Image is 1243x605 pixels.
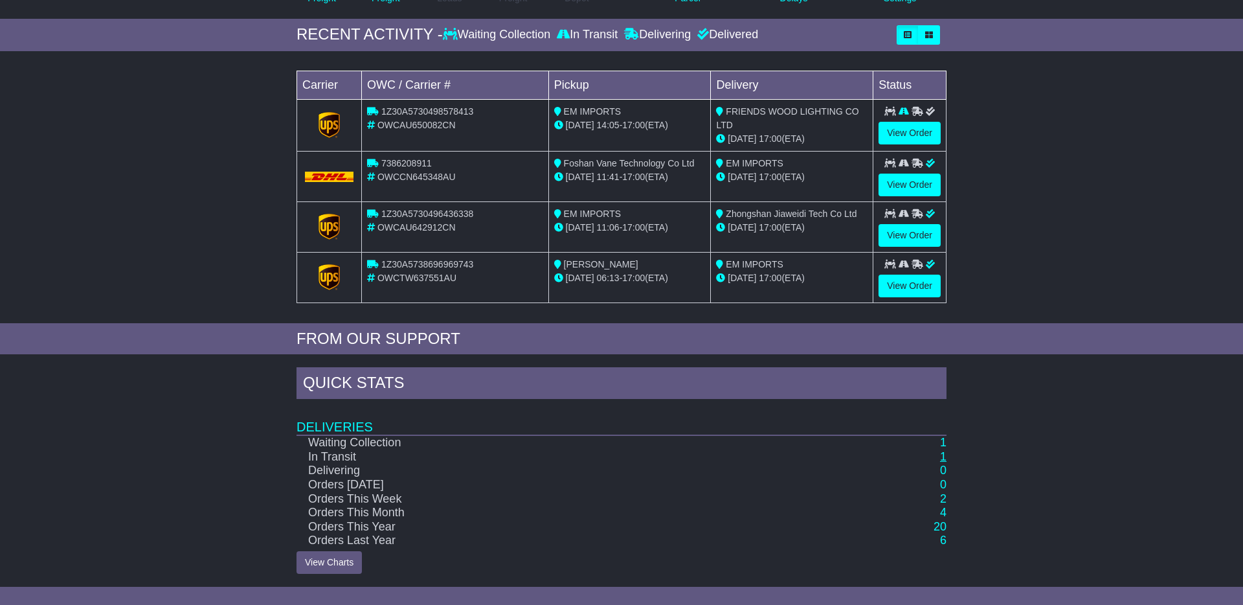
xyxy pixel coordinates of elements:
[297,367,946,402] div: Quick Stats
[940,506,946,519] a: 4
[319,214,341,240] img: GetCarrierServiceLogo
[940,436,946,449] a: 1
[381,259,473,269] span: 1Z30A5738696969743
[564,209,621,219] span: EM IMPORTS
[716,271,868,285] div: (ETA)
[728,273,756,283] span: [DATE]
[728,222,756,233] span: [DATE]
[879,275,941,297] a: View Order
[297,435,826,450] td: Waiting Collection
[554,170,706,184] div: - (ETA)
[554,221,706,234] div: - (ETA)
[726,158,783,168] span: EM IMPORTS
[381,209,473,219] span: 1Z30A5730496436338
[566,273,594,283] span: [DATE]
[726,259,783,269] span: EM IMPORTS
[566,172,594,182] span: [DATE]
[728,133,756,144] span: [DATE]
[622,172,645,182] span: 17:00
[694,28,758,42] div: Delivered
[726,209,857,219] span: Zhongshan Jiaweidi Tech Co Ltd
[759,222,781,233] span: 17:00
[377,172,456,182] span: OWCCN645348AU
[622,222,645,233] span: 17:00
[940,464,946,477] a: 0
[362,71,549,99] td: OWC / Carrier #
[564,158,695,168] span: Foshan Vane Technology Co Ltd
[297,71,362,99] td: Carrier
[297,25,443,44] div: RECENT ACTIVITY -
[621,28,694,42] div: Delivering
[597,222,620,233] span: 11:06
[940,478,946,491] a: 0
[879,122,941,144] a: View Order
[716,221,868,234] div: (ETA)
[879,224,941,247] a: View Order
[297,520,826,534] td: Orders This Year
[297,478,826,492] td: Orders [DATE]
[319,264,341,290] img: GetCarrierServiceLogo
[566,222,594,233] span: [DATE]
[377,120,456,130] span: OWCAU650082CN
[297,330,946,348] div: FROM OUR SUPPORT
[940,492,946,505] a: 2
[297,450,826,464] td: In Transit
[377,273,456,283] span: OWCTW637551AU
[319,112,341,138] img: GetCarrierServiceLogo
[564,106,621,117] span: EM IMPORTS
[554,119,706,132] div: - (ETA)
[940,534,946,547] a: 6
[554,271,706,285] div: - (ETA)
[597,273,620,283] span: 06:13
[597,120,620,130] span: 14:05
[728,172,756,182] span: [DATE]
[554,28,621,42] div: In Transit
[548,71,711,99] td: Pickup
[711,71,873,99] td: Delivery
[381,106,473,117] span: 1Z30A5730498578413
[759,133,781,144] span: 17:00
[622,120,645,130] span: 17:00
[297,551,362,574] a: View Charts
[297,464,826,478] td: Delivering
[934,520,946,533] a: 20
[879,174,941,196] a: View Order
[297,402,946,435] td: Deliveries
[297,534,826,548] td: Orders Last Year
[759,172,781,182] span: 17:00
[297,492,826,507] td: Orders This Week
[716,132,868,146] div: (ETA)
[566,120,594,130] span: [DATE]
[597,172,620,182] span: 11:41
[297,506,826,520] td: Orders This Month
[940,450,946,463] a: 1
[305,172,353,182] img: DHL.png
[564,259,638,269] span: [PERSON_NAME]
[381,158,432,168] span: 7386208911
[622,273,645,283] span: 17:00
[443,28,554,42] div: Waiting Collection
[377,222,456,233] span: OWCAU642912CN
[873,71,946,99] td: Status
[759,273,781,283] span: 17:00
[716,170,868,184] div: (ETA)
[716,106,858,130] span: FRIENDS WOOD LIGHTING CO LTD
